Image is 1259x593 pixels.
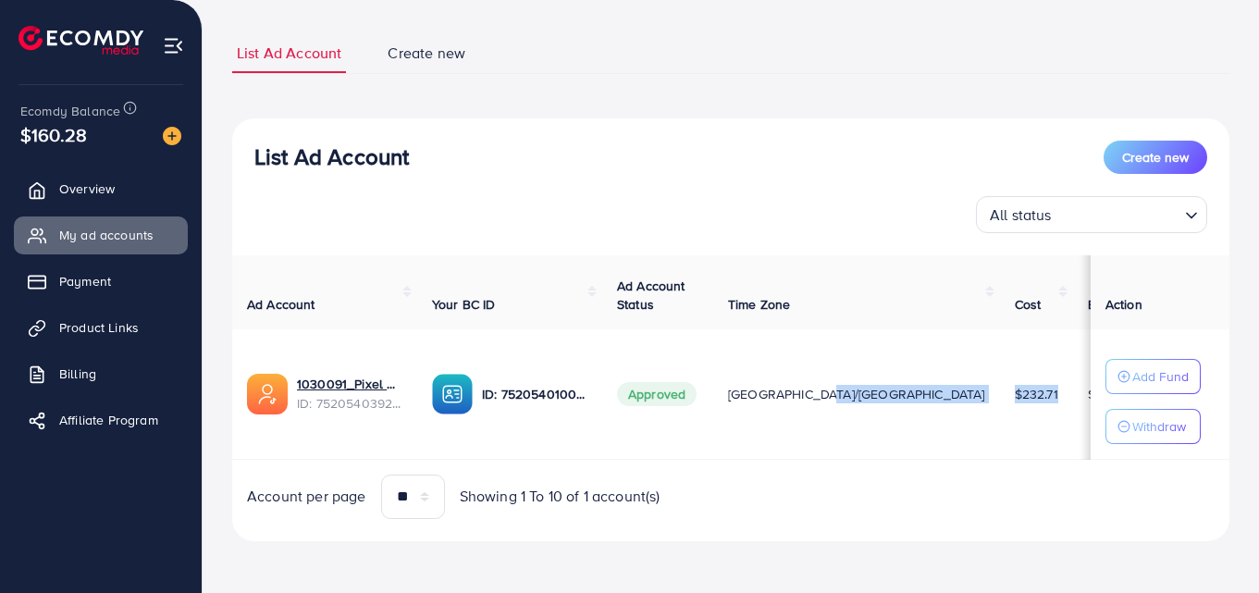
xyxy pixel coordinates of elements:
span: Approved [617,382,697,406]
a: 1030091_Pixel Plus_1751012355976 [297,375,402,393]
p: Withdraw [1132,415,1186,438]
button: Withdraw [1105,409,1201,444]
span: Your BC ID [432,295,496,314]
span: List Ad Account [237,43,341,64]
div: Search for option [976,196,1207,233]
span: [GEOGRAPHIC_DATA]/[GEOGRAPHIC_DATA] [728,385,985,403]
span: Billing [59,364,96,383]
img: logo [19,26,143,55]
div: <span class='underline'>1030091_Pixel Plus_1751012355976</span></br>7520540392119418898 [297,375,402,413]
span: All status [986,202,1055,229]
iframe: Chat [1180,510,1245,579]
p: ID: 7520540100244029457 [482,383,587,405]
a: Payment [14,263,188,300]
span: ID: 7520540392119418898 [297,394,402,413]
span: $160.28 [20,121,87,148]
span: Overview [59,179,115,198]
a: Billing [14,355,188,392]
a: My ad accounts [14,216,188,253]
a: Product Links [14,309,188,346]
h3: List Ad Account [254,143,409,170]
span: Ecomdy Balance [20,102,120,120]
span: Time Zone [728,295,790,314]
a: Overview [14,170,188,207]
a: Affiliate Program [14,402,188,439]
span: Action [1105,295,1142,314]
img: ic-ads-acc.e4c84228.svg [247,374,288,414]
span: Showing 1 To 10 of 1 account(s) [460,486,660,507]
button: Add Fund [1105,359,1201,394]
span: Affiliate Program [59,411,158,429]
span: Cost [1015,295,1042,314]
button: Create new [1104,141,1207,174]
span: Create new [388,43,465,64]
input: Search for option [1057,198,1178,229]
img: ic-ba-acc.ded83a64.svg [432,374,473,414]
span: Payment [59,272,111,290]
p: Add Fund [1132,365,1189,388]
span: Ad Account [247,295,315,314]
span: $232.71 [1015,385,1058,403]
img: menu [163,35,184,56]
span: Product Links [59,318,139,337]
span: Create new [1122,148,1189,167]
img: image [163,127,181,145]
span: Ad Account Status [617,277,685,314]
span: My ad accounts [59,226,154,244]
span: Account per page [247,486,366,507]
